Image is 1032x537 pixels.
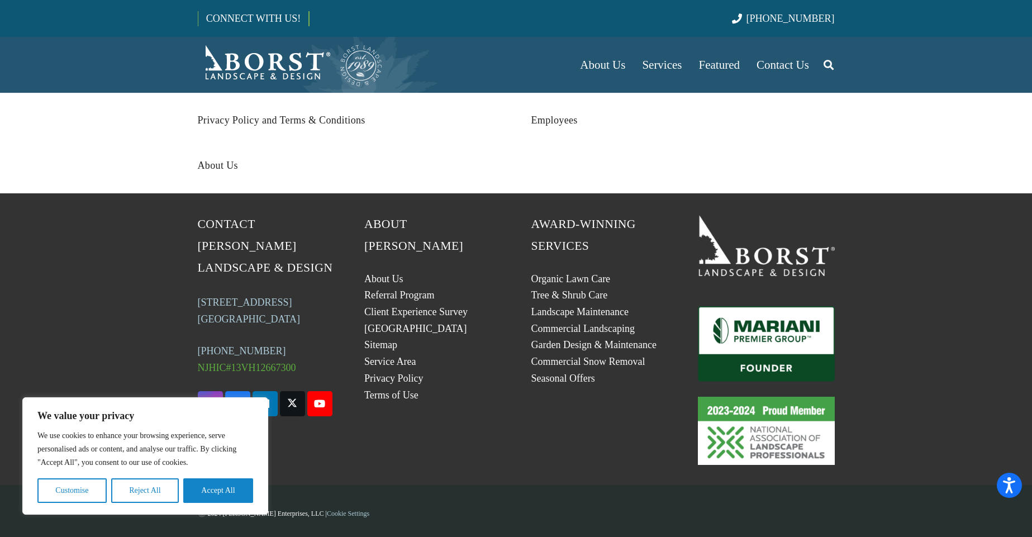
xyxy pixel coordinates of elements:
[698,306,835,381] a: Mariani_Badge_Full_Founder
[531,289,608,301] a: Tree & Shrub Care
[531,115,578,126] a: Employees
[364,373,424,384] a: Privacy Policy
[111,478,179,503] button: Reject All
[817,51,840,79] a: Search
[225,391,250,416] a: Facebook
[580,58,625,72] span: About Us
[198,362,296,373] span: NJHIC#13VH12667300
[364,356,416,367] a: Service Area
[198,391,223,416] a: Instagram
[531,306,629,317] a: Landscape Maintenance
[531,217,636,253] span: Award-Winning Services
[531,356,645,367] a: Commercial Snow Removal
[198,505,835,522] p: ©️️️ 2024 [PERSON_NAME] Enterprises, LLC |
[691,37,748,93] a: Featured
[198,217,333,274] span: Contact [PERSON_NAME] Landscape & Design
[198,345,286,357] a: [PHONE_NUMBER]
[572,37,634,93] a: About Us
[198,5,308,32] a: CONNECT WITH US!
[732,13,834,24] a: [PHONE_NUMBER]
[364,339,397,350] a: Sitemap
[280,391,305,416] a: X
[698,397,835,465] a: 23-24_Proud_Member_logo
[748,37,817,93] a: Contact Us
[198,160,238,171] a: About Us
[699,58,740,72] span: Featured
[37,429,253,469] p: We use cookies to enhance your browsing experience, serve personalised ads or content, and analys...
[757,58,809,72] span: Contact Us
[22,397,268,515] div: We value your privacy
[746,13,835,24] span: [PHONE_NUMBER]
[698,213,835,276] a: 19BorstLandscape_Logo_W
[198,297,301,325] a: [STREET_ADDRESS][GEOGRAPHIC_DATA]
[198,115,365,126] a: Privacy Policy and Terms & Conditions
[37,478,107,503] button: Customise
[364,273,403,284] a: About Us
[37,409,253,422] p: We value your privacy
[642,58,682,72] span: Services
[364,389,418,401] a: Terms of Use
[183,478,253,503] button: Accept All
[253,391,278,416] a: LinkedIn
[364,217,463,253] span: About [PERSON_NAME]
[531,373,595,384] a: Seasonal Offers
[327,510,369,517] a: Cookie Settings
[364,323,467,334] a: [GEOGRAPHIC_DATA]
[198,42,383,87] a: Borst-Logo
[531,273,611,284] a: Organic Lawn Care
[307,391,332,416] a: YouTube
[364,289,434,301] a: Referral Program
[531,339,657,350] a: Garden Design & Maintenance
[634,37,690,93] a: Services
[364,306,468,317] a: Client Experience Survey
[531,323,635,334] a: Commercial Landscaping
